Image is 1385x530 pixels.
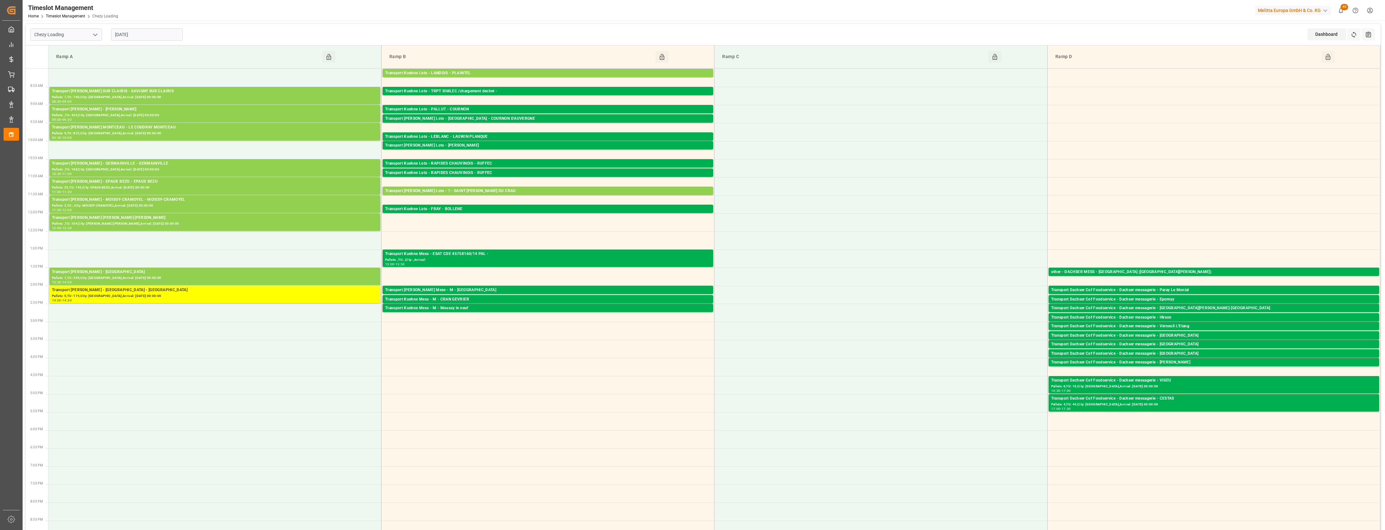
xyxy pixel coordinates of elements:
div: 14:30 [62,299,72,302]
div: 08:30 [52,100,61,103]
div: Pallets: 2,TU: ,City: MOISSY-CRAMOYEL,Arrival: [DATE] 00:00:00 [52,203,378,209]
span: 8:30 PM [30,518,43,521]
input: DD-MM-YYYY [111,28,183,41]
div: Transport [PERSON_NAME] Mess - M - [GEOGRAPHIC_DATA] [385,287,711,293]
div: 10:00 [62,136,72,139]
span: 1:00 PM [30,247,43,250]
div: Pallets: 1,TU: ,City: [GEOGRAPHIC_DATA],Arrival: [DATE] 00:00:00 [1051,339,1377,344]
div: Transport [PERSON_NAME] - MOISSY-CRAMOYEL - MOISSY-CRAMOYEL [52,197,378,203]
span: 9:30 AM [30,120,43,124]
div: 12:30 [62,227,72,229]
div: Pallets: ,TU: ,City: ,Arrival: [385,95,711,100]
div: Transport [PERSON_NAME] SUR CLAIRIS - SAVIGNY SUR CLAIRIS [52,88,378,95]
button: Melitta Europa GmbH & Co. KG [1255,4,1334,16]
div: Pallets: 11,TU: 261,City: [GEOGRAPHIC_DATA][PERSON_NAME],Arrival: [DATE] 00:00:00 [385,194,711,200]
div: Pallets: ,TU: ,City: ,Arrival: [385,257,711,263]
div: Pallets: ,TU: 168,City: [GEOGRAPHIC_DATA],Arrival: [DATE] 00:00:00 [52,167,378,172]
div: Transport Kuehne Mess - M - CRAN GEVRIER [385,296,711,303]
div: Pallets: 1,TU: 13,City: [GEOGRAPHIC_DATA],Arrival: [DATE] 00:00:00 [1051,321,1377,326]
div: Transport Dachser Cof Foodservice - Dachser messagerie - Paray Le Monial [1051,287,1377,293]
div: Transport Dachser Cof Foodservice - Dachser messagerie - Hirson [1051,314,1377,321]
div: 11:00 [62,172,72,175]
div: Transport [PERSON_NAME] MONTCEAU - LE COUDRAY MONTCEAU [52,124,378,131]
div: Transport [PERSON_NAME] Lots - [PERSON_NAME] [385,142,711,149]
div: - [61,190,62,193]
div: Transport Dachser Cof Foodservice - Dachser messagerie - [GEOGRAPHIC_DATA] [1051,332,1377,339]
button: open menu [90,30,100,40]
div: - [395,263,395,266]
div: - [61,118,62,121]
div: Transport [PERSON_NAME] - [GEOGRAPHIC_DATA] [52,269,378,275]
div: Transport Kuehne Mess - M - Moussy le neuf [385,305,711,311]
div: Transport Kuehne Lots - LANDOIS - PLAINTEL [385,70,711,76]
div: 11:00 [52,190,61,193]
div: Pallets: ,TU: 241,City: LAUWIN PLANQUE,Arrival: [DATE] 00:00:00 [385,140,711,146]
span: 4:00 PM [30,355,43,359]
div: Timeslot Management [28,3,118,13]
span: 11:00 AM [28,174,43,178]
span: 2:00 PM [30,283,43,286]
div: 14:00 [52,299,61,302]
div: Pallets: 4,TU: 44,City: [GEOGRAPHIC_DATA],Arrival: [DATE] 00:00:00 [1051,402,1377,407]
div: 14:00 [62,281,72,284]
div: Transport Kuehne Lots - RAPIDES CHAUVINOIS - RUFFEC [385,160,711,167]
span: 2:30 PM [30,301,43,304]
div: Ramp A [54,51,322,63]
div: Dashboard [1308,28,1346,40]
div: Pallets: 9,TU: 744,City: BOLLENE,Arrival: [DATE] 00:00:00 [385,212,711,218]
span: 4:30 PM [30,373,43,377]
div: Transport [PERSON_NAME] - [PERSON_NAME] [52,106,378,113]
div: Transport Dachser Cof Foodservice - Dachser messagerie - [PERSON_NAME] [1051,359,1377,366]
span: 8:30 AM [30,84,43,87]
div: Transport Dachser Cof Foodservice - Dachser messagerie - Verneuil L'Etang [1051,323,1377,330]
div: Pallets: 2,TU: 138,City: [GEOGRAPHIC_DATA],Arrival: [DATE] 00:00:00 [385,149,711,154]
div: Ramp D [1053,51,1321,63]
span: 11:30 AM [28,192,43,196]
div: Ramp B [387,51,655,63]
div: Pallets: 5,TU: 174,City: [GEOGRAPHIC_DATA],Arrival: [DATE] 00:00:00 [52,293,378,299]
div: Transport [PERSON_NAME] Lots - [GEOGRAPHIC_DATA] - COURNON D'AUVERGNE [385,116,711,122]
span: 12:00 PM [28,210,43,214]
div: 16:30 [1051,389,1061,392]
div: Transport [PERSON_NAME] Lots - ? - SAINT [PERSON_NAME] DU CRAU [385,188,711,194]
div: 09:00 [62,100,72,103]
button: Help Center [1348,3,1363,18]
div: Pallets: ,TU: 435,City: [GEOGRAPHIC_DATA],Arrival: [DATE] 00:00:00 [52,113,378,118]
div: Pallets: 7,TU: 265,City: [GEOGRAPHIC_DATA],Arrival: [DATE] 00:00:00 [52,275,378,281]
div: Transport Kuehne Lots - PALLUT - COURNON [385,106,711,113]
div: 17:30 [1062,407,1071,410]
div: Transport Dachser Cof Foodservice - Dachser messagerie - [GEOGRAPHIC_DATA][PERSON_NAME]-[GEOGRAPH... [1051,305,1377,311]
input: Type to search/select [30,28,102,41]
div: 12:00 [52,227,61,229]
div: Transport [PERSON_NAME] [PERSON_NAME] [PERSON_NAME] [52,215,378,221]
div: Transport [PERSON_NAME] - GERMAINVILLE - GERMAINVILLE [52,160,378,167]
span: 12:30 PM [28,229,43,232]
div: 17:00 [1062,389,1071,392]
div: Pallets: 23,TU: 145,City: EPAUX BEZU,Arrival: [DATE] 00:00:00 [52,185,378,190]
div: Transport [PERSON_NAME] - [GEOGRAPHIC_DATA] - [GEOGRAPHIC_DATA] [52,287,378,293]
span: 5:30 PM [30,409,43,413]
div: Transport Dachser Cof Foodservice - Dachser messagerie - Epernay [1051,296,1377,303]
div: Pallets: 1,TU: 117,City: Verneuil L'Etang,Arrival: [DATE] 00:00:00 [1051,330,1377,335]
div: Pallets: ,TU: 80,City: [PERSON_NAME],Arrival: [DATE] 00:00:00 [1051,366,1377,371]
span: 10:00 AM [28,138,43,142]
div: 12:00 [62,209,72,211]
a: Home [28,14,39,18]
div: Transport Dachser Cof Foodservice - Dachser messagerie - [GEOGRAPHIC_DATA] [1051,341,1377,348]
div: Pallets: 2,TU: 28,City: [GEOGRAPHIC_DATA],Arrival: [DATE] 00:00:00 [1051,293,1377,299]
div: - [61,100,62,103]
div: Pallets: 2,TU: 74,City: [GEOGRAPHIC_DATA],Arrival: [DATE] 00:00:00 [1051,303,1377,308]
div: 09:30 [62,118,72,121]
div: Transport Dachser Cof Foodservice - Dachser messagerie - CESTAS [1051,395,1377,402]
div: 17:00 [1051,407,1061,410]
span: 9:00 AM [30,102,43,106]
span: 6:00 PM [30,427,43,431]
div: Pallets: 5,TU: 60,City: COURNON D'AUVERGNE,Arrival: [DATE] 00:00:00 [385,122,711,127]
span: 3:30 PM [30,337,43,341]
div: Transport Kuehne Lots - RAPIDES CHAUVINOIS - RUFFEC [385,170,711,176]
div: 11:30 [62,190,72,193]
div: 11:30 [52,209,61,211]
div: - [61,281,62,284]
div: 13:30 [52,281,61,284]
div: Pallets: 7,TU: 700,City: [GEOGRAPHIC_DATA],Arrival: [DATE] 00:00:00 [52,95,378,100]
